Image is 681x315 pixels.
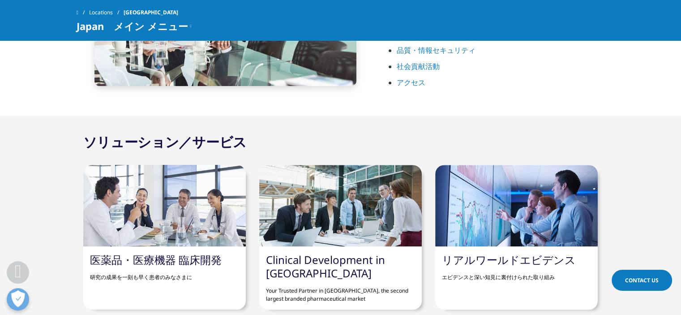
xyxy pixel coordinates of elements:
a: Locations [89,4,124,21]
h2: ソリューション／サービス [83,133,247,151]
a: アクセス [397,78,425,87]
a: Clinical Development in [GEOGRAPHIC_DATA] [266,252,385,280]
p: エビデンスと深い知見に裏付けられた取り組み [442,267,591,281]
span: [GEOGRAPHIC_DATA] [124,4,178,21]
button: 優先設定センターを開く [7,288,29,311]
a: 品質・情報セキュリティ [397,45,475,55]
a: 社会貢献活動 [397,61,440,71]
a: 医薬品・医療機器 臨床開発 [90,252,222,267]
p: Your Trusted Partner in [GEOGRAPHIC_DATA], the second largest branded pharmaceutical market [266,280,415,303]
p: 研究の成果を一刻も早く患者のみなさまに [90,267,239,281]
span: Japan メイン メニュー [77,21,188,31]
a: Contact Us [612,270,672,291]
a: リアルワールドエビデンス [442,252,576,267]
span: Contact Us [625,276,659,284]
